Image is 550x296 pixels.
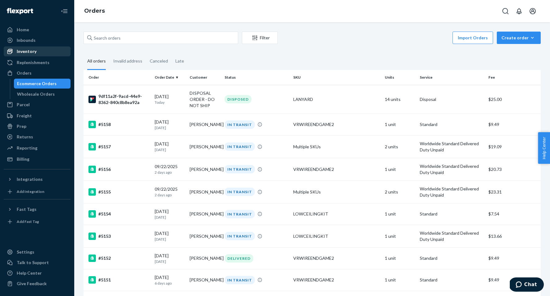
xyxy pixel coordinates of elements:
td: [PERSON_NAME] [187,114,222,135]
div: Orders [17,70,32,76]
div: LOWCEILINGKIT [293,211,380,217]
img: Flexport logo [7,8,33,14]
td: 1 unit [382,203,417,225]
p: [DATE] [155,147,185,152]
div: Create order [501,35,536,41]
button: Open notifications [513,5,525,17]
div: Fast Tags [17,206,37,212]
div: All orders [87,53,106,70]
div: [DATE] [155,141,185,152]
td: $9.49 [486,247,541,269]
div: Billing [17,156,29,162]
button: Talk to Support [4,258,71,268]
a: Settings [4,247,71,257]
p: Standard [420,211,483,217]
a: Billing [4,154,71,164]
div: Talk to Support [17,259,49,266]
div: #5158 [88,121,150,128]
div: VRWIREENDGAME2 [293,277,380,283]
div: Home [17,27,29,33]
p: Standard [420,255,483,261]
button: Help Center [538,132,550,164]
th: Units [382,70,417,85]
p: 6 days ago [155,281,185,286]
div: Wholesale Orders [17,91,55,97]
div: IN TRANSIT [225,142,255,151]
div: DISPOSED [225,95,251,103]
th: Status [222,70,291,85]
p: Worldwide Standard Delivered Duty Unpaid [420,230,483,242]
p: Today [155,100,185,105]
td: 2 units [382,181,417,203]
td: Multiple SKUs [291,135,382,158]
div: Customer [190,75,220,80]
th: Service [417,70,486,85]
div: IN TRANSIT [225,165,255,173]
div: IN TRANSIT [225,276,255,284]
a: Reporting [4,143,71,153]
div: Replenishments [17,59,49,66]
td: $19.09 [486,135,541,158]
td: $9.49 [486,114,541,135]
div: Help Center [17,270,42,276]
td: [PERSON_NAME] [187,247,222,269]
div: Add Fast Tag [17,219,39,224]
div: [DATE] [155,253,185,264]
div: [DATE] [155,94,185,105]
a: Prep [4,121,71,131]
div: Inbounds [17,37,36,43]
td: $20.73 [486,158,541,181]
a: Orders [84,7,105,14]
td: 14 units [382,85,417,114]
p: 2 days ago [155,170,185,175]
div: Integrations [17,176,43,182]
button: Create order [497,32,541,44]
div: VRWIREENDGAME2 [293,121,380,128]
div: Invalid address [113,53,142,69]
a: Replenishments [4,58,71,67]
div: #5154 [88,210,150,218]
td: Multiple SKUs [291,181,382,203]
button: Import Orders [453,32,493,44]
div: [DATE] [155,208,185,220]
ol: breadcrumbs [79,2,110,20]
button: Close Navigation [58,5,71,17]
div: Reporting [17,145,37,151]
a: Returns [4,132,71,142]
div: 09/22/2025 [155,163,185,175]
div: LANYARD [293,96,380,102]
div: [DATE] [155,119,185,130]
p: [DATE] [155,215,185,220]
div: [DATE] [155,230,185,242]
div: Inventory [17,48,37,54]
div: LOWCEILINGKIT [293,233,380,239]
div: #5152 [88,255,150,262]
a: Inventory [4,46,71,56]
p: [DATE] [155,237,185,242]
div: Late [175,53,184,69]
td: 1 unit [382,247,417,269]
div: VRWIREENDGAME2 [293,166,380,172]
p: Worldwide Standard Delivered Duty Unpaid [420,141,483,153]
div: #5153 [88,233,150,240]
div: Add Integration [17,189,44,194]
td: $13.66 [486,225,541,247]
a: Freight [4,111,71,121]
a: Home [4,25,71,35]
td: [PERSON_NAME] [187,181,222,203]
iframe: Opens a widget where you can chat to one of our agents [510,277,544,293]
div: #5151 [88,276,150,284]
div: Filter [242,35,277,41]
div: Ecommerce Orders [17,81,57,87]
div: IN TRANSIT [225,210,255,218]
a: Add Fast Tag [4,217,71,227]
button: Give Feedback [4,279,71,289]
div: IN TRANSIT [225,188,255,196]
td: $23.31 [486,181,541,203]
p: Worldwide Standard Delivered Duty Unpaid [420,163,483,176]
td: [PERSON_NAME] [187,158,222,181]
a: Add Integration [4,187,71,197]
div: [DATE] [155,274,185,286]
td: DISPOSAL ORDER - DO NOT SHIP [187,85,222,114]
